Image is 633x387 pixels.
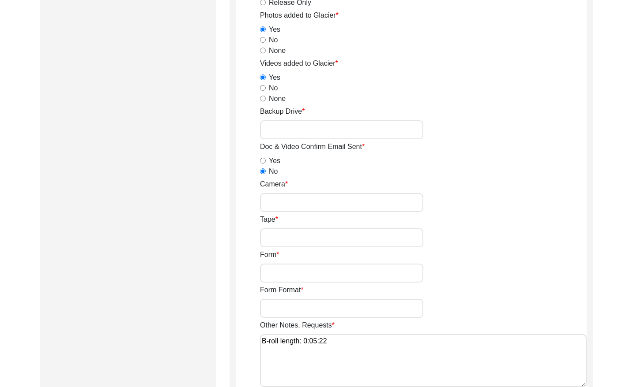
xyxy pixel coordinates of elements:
label: Photos added to Glacier [260,10,339,21]
label: No [269,35,278,45]
label: Doc & Video Confirm Email Sent [260,141,365,152]
label: None [269,93,286,104]
label: Form [260,249,279,260]
label: None [269,45,286,56]
label: Backup Drive [260,106,305,117]
label: Yes [269,24,280,35]
label: No [269,83,278,93]
label: Other Notes, Requests [260,320,335,331]
label: No [269,166,278,177]
label: Videos added to Glacier [260,58,338,69]
label: Yes [269,72,280,83]
label: Tape [260,214,278,225]
label: Yes [269,156,280,166]
label: Camera [260,179,288,190]
label: Form Format [260,285,304,295]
